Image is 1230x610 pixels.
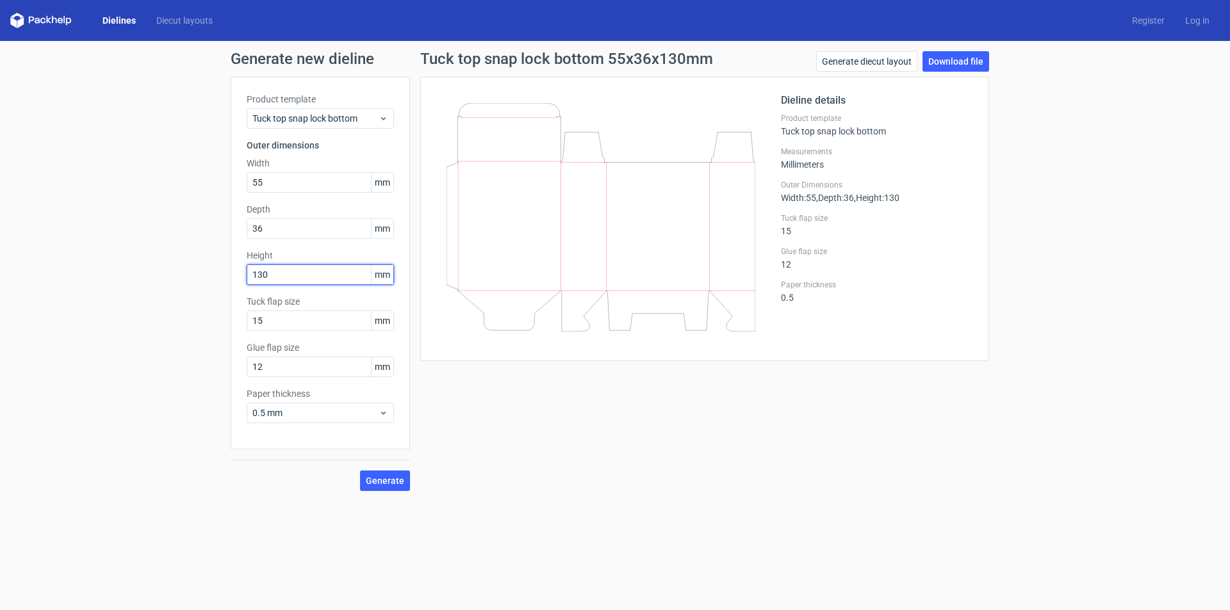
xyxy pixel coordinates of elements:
span: Tuck top snap lock bottom [252,112,379,125]
span: Generate [366,476,404,485]
span: mm [371,311,393,330]
div: Millimeters [781,147,973,170]
span: 0.5 mm [252,406,379,419]
div: 12 [781,246,973,269]
a: Download file [922,51,989,72]
span: Width : 55 [781,193,816,203]
label: Product template [781,113,973,124]
label: Glue flap size [781,246,973,257]
label: Tuck flap size [781,213,973,223]
h2: Dieline details [781,93,973,108]
a: Register [1122,14,1175,27]
div: 15 [781,213,973,236]
label: Tuck flap size [247,295,394,308]
span: , Depth : 36 [816,193,854,203]
label: Measurements [781,147,973,157]
a: Generate diecut layout [816,51,917,72]
span: mm [371,173,393,192]
label: Glue flap size [247,341,394,354]
span: , Height : 130 [854,193,899,203]
label: Depth [247,203,394,216]
label: Product template [247,93,394,106]
label: Width [247,157,394,170]
span: mm [371,265,393,284]
span: mm [371,219,393,238]
a: Log in [1175,14,1220,27]
label: Paper thickness [781,280,973,290]
h1: Generate new dieline [231,51,999,67]
label: Height [247,249,394,262]
button: Generate [360,470,410,491]
div: Tuck top snap lock bottom [781,113,973,136]
label: Outer Dimensions [781,180,973,190]
a: Dielines [92,14,146,27]
h1: Tuck top snap lock bottom 55x36x130mm [420,51,713,67]
h3: Outer dimensions [247,139,394,152]
span: mm [371,357,393,376]
label: Paper thickness [247,387,394,400]
div: 0.5 [781,280,973,303]
a: Diecut layouts [146,14,223,27]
